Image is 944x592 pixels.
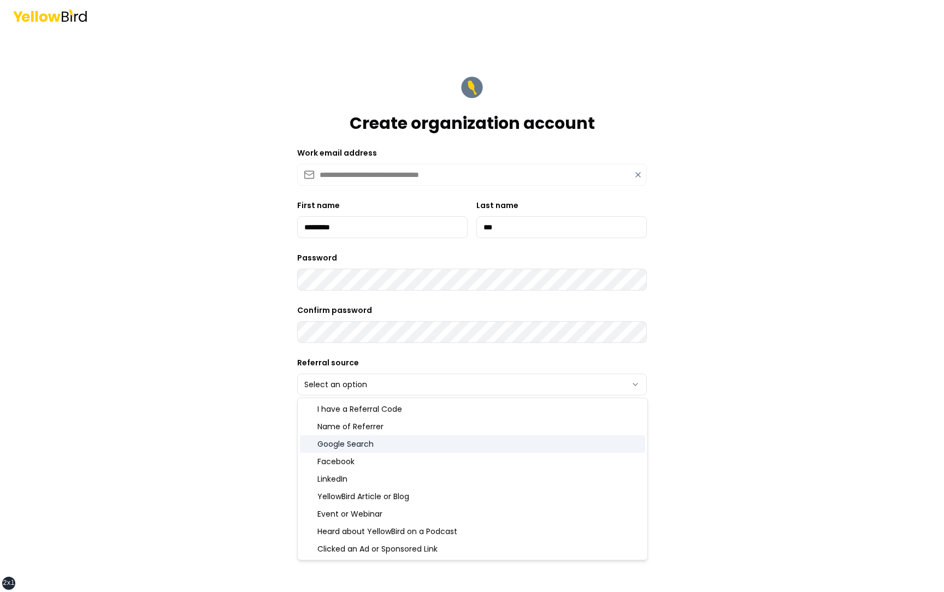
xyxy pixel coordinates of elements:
span: Clicked an Ad or Sponsored Link [317,543,438,554]
span: Heard about YellowBird on a Podcast [317,526,457,537]
span: Google Search [317,439,374,449]
span: LinkedIn [317,473,347,484]
span: Name of Referrer [317,421,383,432]
span: Facebook [317,456,355,467]
span: YellowBird Article or Blog [317,491,409,502]
span: I have a Referral Code [317,404,402,415]
span: Event or Webinar [317,508,382,519]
